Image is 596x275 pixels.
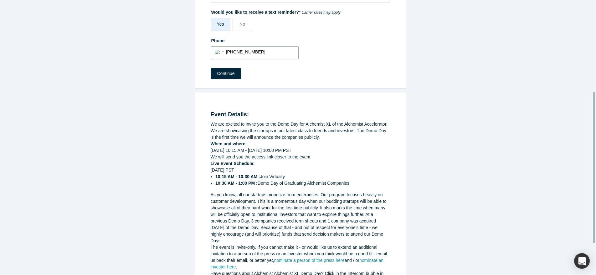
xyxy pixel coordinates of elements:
[211,7,390,16] label: Would you like to receive a text reminder?
[211,127,390,141] div: We are showcasing the startups in our latest class to friends and investors. The Demo Day is the ...
[3,43,91,49] div: Number of US Employees
[211,167,390,187] div: [DATE] PST
[215,181,258,186] strong: 10:30 AM - 1:00 PM :
[215,173,390,180] li: Join Virtually
[215,180,390,187] li: Demo Day of Graduating Alchemist Companies
[211,141,247,146] strong: When and where:
[274,258,345,263] a: nominate a person of the press here
[215,174,260,179] strong: 10:15 AM - 10:30 AM :
[3,12,88,16] div: Log Out
[211,35,390,44] label: Phone
[217,22,224,27] span: Yes
[3,37,29,43] img: employees
[211,147,390,154] div: [DATE] 10:15 AM - [DATE] 10:00 PM PST
[3,2,45,10] img: logo
[299,10,341,15] em: * Carrier rates may apply
[3,43,91,54] a: Number of US Employees 423
[211,121,390,127] div: We are excited to invite you to the Demo Day for Alchemist XL of the Alchemist Accelerator!
[211,154,390,160] div: We will send you the access link closer to the event.
[211,192,390,244] div: As you know, all our startups monetize from enterprises. Our program focuses heavily on customer ...
[211,244,390,270] div: The event is invite-only. If you cannot make it - or would like us to extend an additional invita...
[211,161,255,166] strong: Live Event Schedule:
[239,22,245,27] span: No
[211,111,249,117] strong: Event Details:
[211,68,241,79] button: Continue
